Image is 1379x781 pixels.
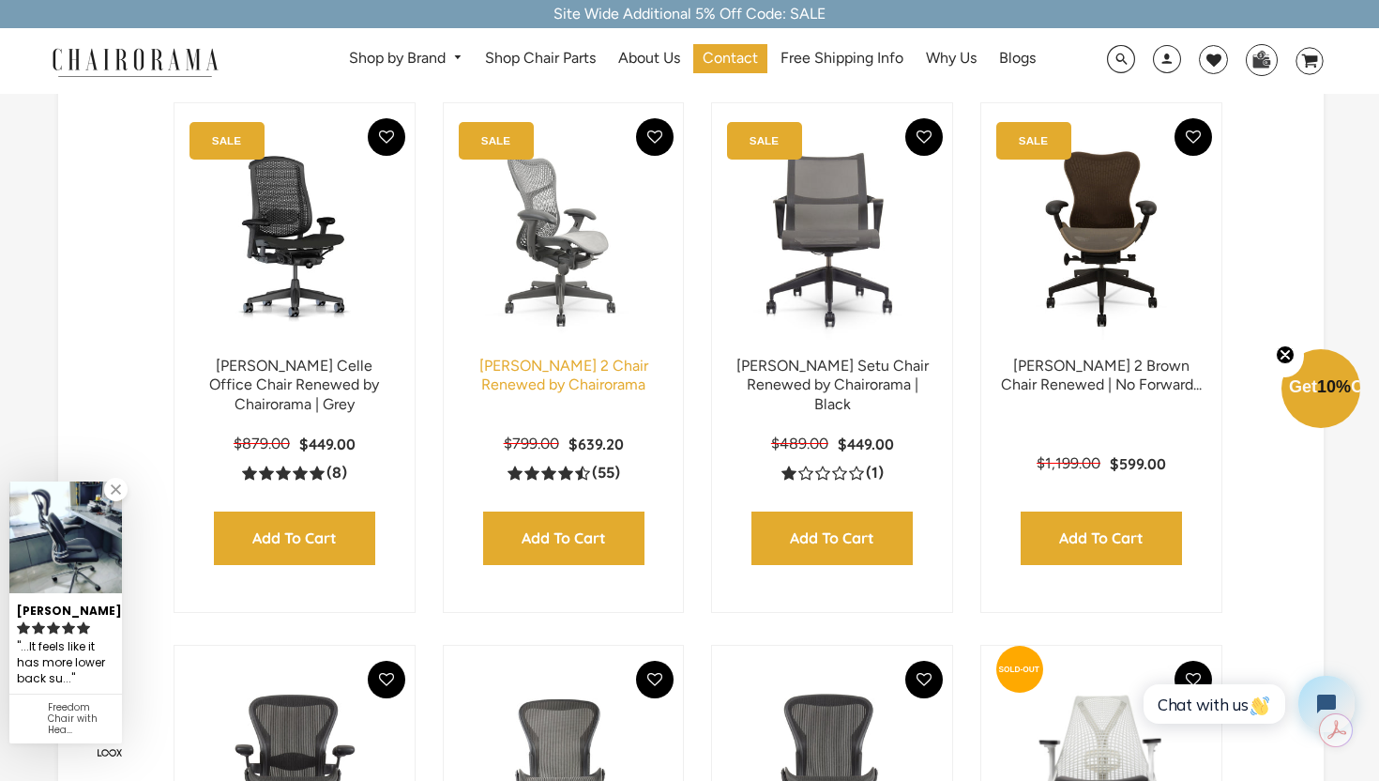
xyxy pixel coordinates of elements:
[1289,377,1375,396] span: Get Off
[1001,357,1202,394] a: [PERSON_NAME] 2 Brown Chair Renewed | No Forward...
[750,134,779,146] text: SALE
[504,435,559,452] span: $799.00
[462,122,665,357] img: Herman Miller Mirra 2 Chair Renewed by Chairorama - chairorama
[568,435,624,453] span: $639.20
[9,482,122,594] img: Zachary review of Freedom Chair with Headrest | Blue Leather | - (Renewed)
[214,512,375,565] input: Add to Cart
[771,44,913,73] a: Free Shipping Info
[481,134,510,146] text: SALE
[771,435,828,452] span: $489.00
[999,664,1040,673] text: SOLD-OUT
[17,596,114,620] div: [PERSON_NAME]
[508,464,620,483] a: 4.5 rating (55 votes)
[917,44,986,73] a: Why Us
[41,45,229,78] img: chairorama
[47,621,60,635] svg: rating icon full
[592,464,620,483] span: (55)
[1266,334,1304,377] button: Close teaser
[736,357,929,414] a: [PERSON_NAME] Setu Chair Renewed by Chairorama | Black
[1174,118,1212,156] button: Add To Wishlist
[636,118,674,156] button: Add To Wishlist
[17,621,30,635] svg: rating icon full
[193,122,396,357] img: Herman Miller Celle Office Chair Renewed by Chairorama | Grey - chairorama
[485,49,596,69] span: Shop Chair Parts
[1000,122,1203,357] img: Herman Miller Mirra 2 Brown Chair Renewed | No Forward Tilt | - chairorama
[618,49,680,69] span: About Us
[32,621,45,635] svg: rating icon full
[1281,351,1360,430] div: Get10%OffClose teaser
[926,49,977,69] span: Why Us
[242,464,347,483] a: 5.0 rating (8 votes)
[731,122,933,357] a: Herman Miller Setu Chair Renewed by Chairorama | Black - chairorama Herman Miller Setu Chair Rene...
[368,118,405,156] button: Add To Wishlist
[234,435,290,452] span: $879.00
[1317,377,1351,396] span: 10%
[780,49,903,69] span: Free Shipping Info
[999,49,1036,69] span: Blogs
[17,637,114,689] div: ...It feels like it has more lower back support too.Â...
[476,44,605,73] a: Shop Chair Parts
[209,357,379,414] a: [PERSON_NAME] Celle Office Chair Renewed by Chairorama | Grey
[326,464,347,483] span: (8)
[731,122,933,357] img: Herman Miller Setu Chair Renewed by Chairorama | Black - chairorama
[193,122,396,357] a: Herman Miller Celle Office Chair Renewed by Chairorama | Grey - chairorama Herman Miller Celle Of...
[1123,660,1371,748] iframe: Tidio Chat
[62,621,75,635] svg: rating icon full
[299,435,356,453] span: $449.00
[905,661,943,698] button: Add To Wishlist
[212,134,241,146] text: SALE
[905,118,943,156] button: Add To Wishlist
[462,122,665,357] a: Herman Miller Mirra 2 Chair Renewed by Chairorama - chairorama Herman Miller Mirra 2 Chair Renewe...
[368,661,405,698] button: Add To Wishlist
[479,357,648,394] a: [PERSON_NAME] 2 Chair Renewed by Chairorama
[1247,45,1276,73] img: WhatsApp_Image_2024-07-12_at_16.23.01.webp
[781,464,884,483] a: 1.0 rating (1 votes)
[1037,454,1100,472] span: $1,199.00
[309,44,1076,79] nav: DesktopNavigation
[838,435,894,453] span: $449.00
[1110,454,1166,473] span: $599.00
[483,512,644,565] input: Add to Cart
[990,44,1045,73] a: Blogs
[703,49,758,69] span: Contact
[1021,512,1182,565] input: Add to Cart
[48,702,114,736] div: Freedom Chair with Headrest | Blue Leather | - (Renewed)
[1019,134,1048,146] text: SALE
[866,464,884,483] span: (1)
[636,661,674,698] button: Add To Wishlist
[609,44,689,73] a: About Us
[693,44,767,73] a: Contact
[340,44,472,73] a: Shop by Brand
[1000,122,1203,357] a: Herman Miller Mirra 2 Brown Chair Renewed | No Forward Tilt | - chairorama Herman Miller Mirra 2 ...
[77,621,90,635] svg: rating icon full
[751,512,913,565] input: Add to Cart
